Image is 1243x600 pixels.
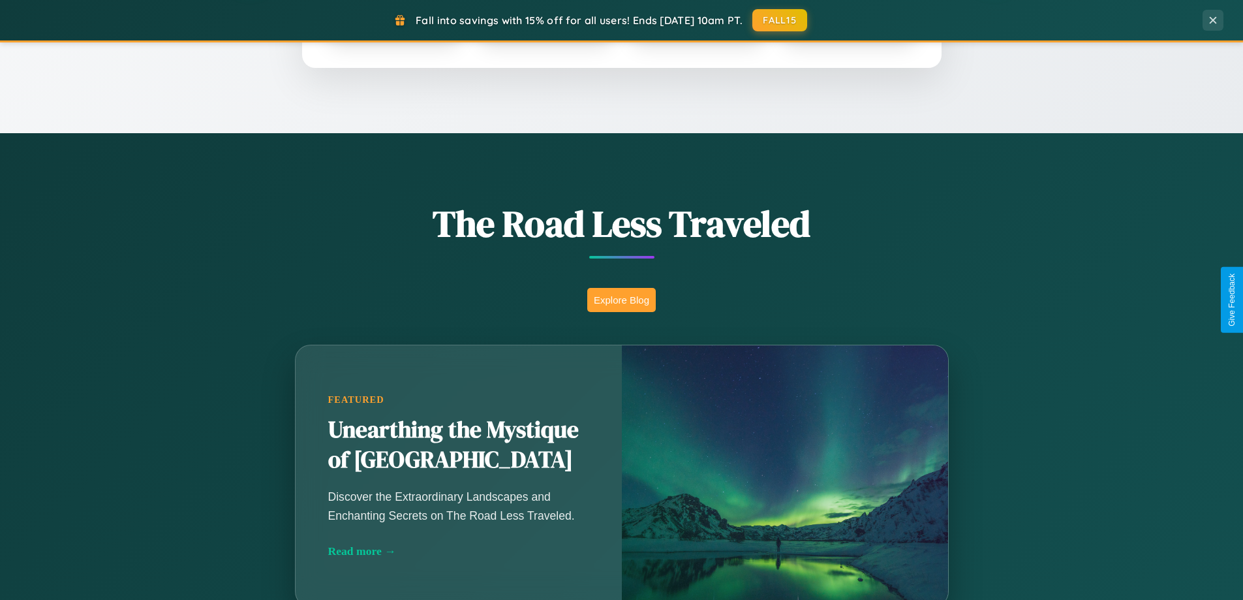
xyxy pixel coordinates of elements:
button: Explore Blog [587,288,656,312]
h1: The Road Less Traveled [230,198,1013,249]
h2: Unearthing the Mystique of [GEOGRAPHIC_DATA] [328,415,589,475]
div: Read more → [328,545,589,558]
p: Discover the Extraordinary Landscapes and Enchanting Secrets on The Road Less Traveled. [328,488,589,524]
span: Fall into savings with 15% off for all users! Ends [DATE] 10am PT. [416,14,743,27]
div: Featured [328,394,589,405]
div: Give Feedback [1227,274,1236,326]
button: FALL15 [752,9,807,31]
